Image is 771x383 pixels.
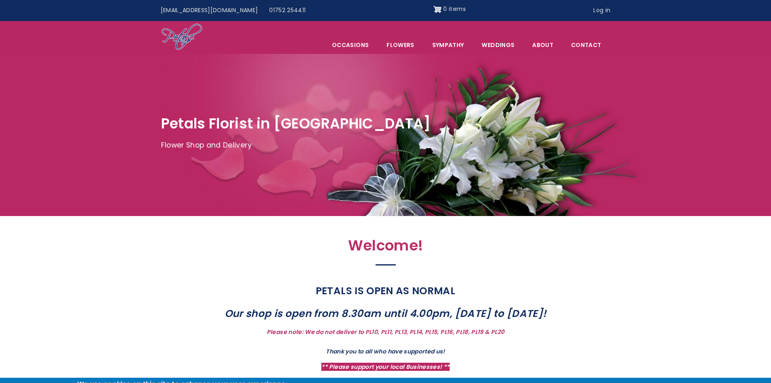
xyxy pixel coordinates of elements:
span: 0 items [443,5,465,13]
a: 01752 254411 [263,3,311,18]
span: Petals Florist in [GEOGRAPHIC_DATA] [161,113,431,133]
strong: Our shop is open from 8.30am until 4.00pm, [DATE] to [DATE]! [225,306,547,321]
p: Flower Shop and Delivery [161,139,610,152]
a: Sympathy [424,36,473,53]
strong: PETALS IS OPEN AS NORMAL [316,284,455,298]
a: About [524,36,562,53]
span: Weddings [473,36,523,53]
a: [EMAIL_ADDRESS][DOMAIN_NAME] [155,3,264,18]
strong: Please note: We do not deliver to PL10, PL11, PL13, PL14, PL15, PL16, PL18, PL19 & PL20 [267,328,504,336]
h2: Welcome! [210,237,562,259]
a: Shopping cart 0 items [433,3,466,16]
img: Home [161,23,203,51]
strong: ** Please support your local Businesses! ** [321,363,449,371]
img: Shopping cart [433,3,442,16]
span: Occasions [323,36,377,53]
a: Log in [588,3,616,18]
a: Contact [563,36,610,53]
strong: Thank you to all who have supported us! [326,347,445,355]
a: Flowers [378,36,423,53]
